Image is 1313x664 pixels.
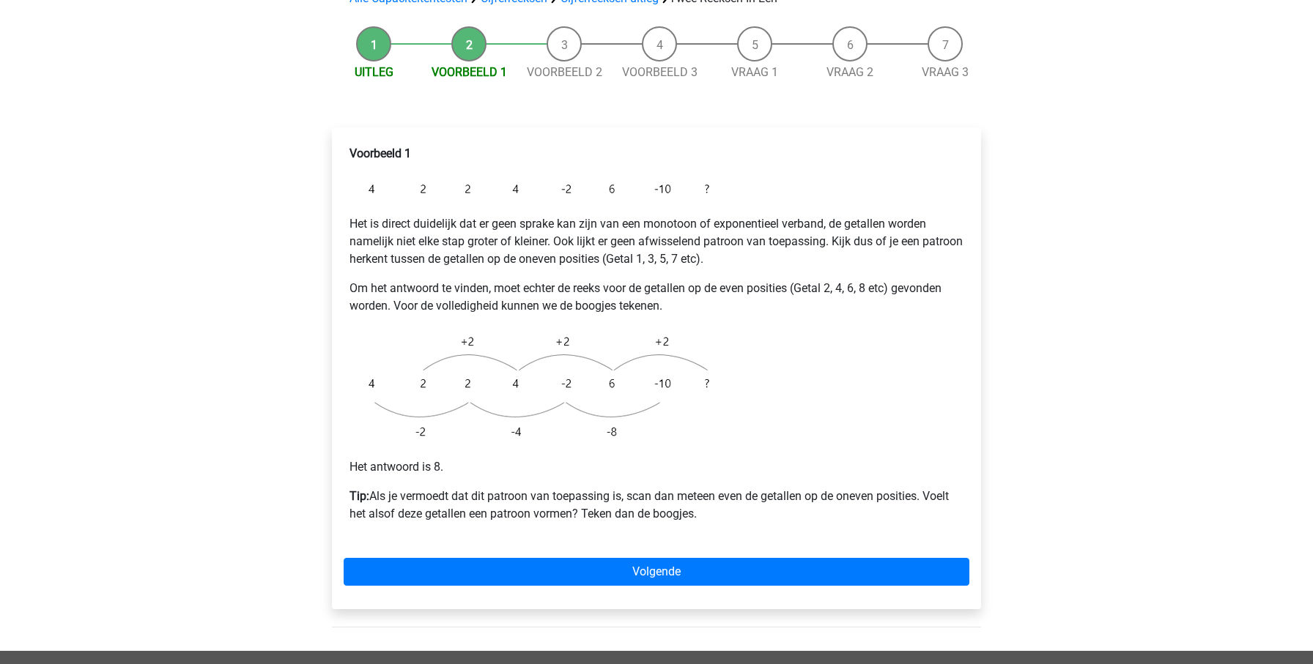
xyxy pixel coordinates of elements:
[731,65,778,79] a: Vraag 1
[349,458,964,476] p: Het antwoord is 8.
[349,327,716,447] img: Intertwinging_example_1_2.png
[349,280,964,315] p: Om het antwoord te vinden, moet echter de reeks voor de getallen op de even posities (Getal 2, 4,...
[349,174,716,204] img: Intertwinging_example_1.png
[826,65,873,79] a: Vraag 2
[344,558,969,586] a: Volgende
[432,65,507,79] a: Voorbeeld 1
[527,65,602,79] a: Voorbeeld 2
[622,65,698,79] a: Voorbeeld 3
[349,488,964,523] p: Als je vermoedt dat dit patroon van toepassing is, scan dan meteen even de getallen op de oneven ...
[355,65,393,79] a: Uitleg
[922,65,969,79] a: Vraag 3
[349,489,369,503] b: Tip:
[349,146,411,160] b: Voorbeeld 1
[349,215,964,268] p: Het is direct duidelijk dat er geen sprake kan zijn van een monotoon of exponentieel verband, de ...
